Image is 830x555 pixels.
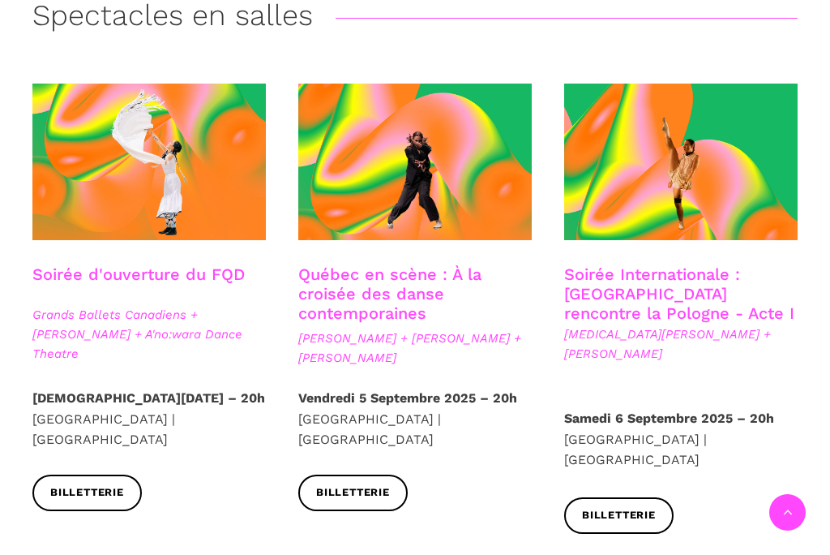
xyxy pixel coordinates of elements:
[32,475,142,511] a: Billetterie
[564,325,798,364] span: [MEDICAL_DATA][PERSON_NAME] + [PERSON_NAME]
[298,475,408,511] a: Billetterie
[298,265,481,323] a: Québec en scène : À la croisée des danse contemporaines
[50,484,124,501] span: Billetterie
[32,305,266,364] span: Grands Ballets Canadiens + [PERSON_NAME] + A'no:wara Dance Theatre
[32,265,245,284] a: Soirée d'ouverture du FQD
[564,408,798,471] p: [GEOGRAPHIC_DATA] | [GEOGRAPHIC_DATA]
[316,484,390,501] span: Billetterie
[298,329,532,368] span: [PERSON_NAME] + [PERSON_NAME] + [PERSON_NAME]
[32,390,265,406] strong: [DEMOGRAPHIC_DATA][DATE] – 20h
[564,411,774,426] strong: Samedi 6 Septembre 2025 – 20h
[564,497,674,534] a: Billetterie
[298,390,517,406] strong: Vendredi 5 Septembre 2025 – 20h
[564,265,794,323] a: Soirée Internationale : [GEOGRAPHIC_DATA] rencontre la Pologne - Acte I
[582,507,656,524] span: Billetterie
[32,388,266,450] p: [GEOGRAPHIC_DATA] | [GEOGRAPHIC_DATA]
[298,388,532,450] p: [GEOGRAPHIC_DATA] | [GEOGRAPHIC_DATA]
